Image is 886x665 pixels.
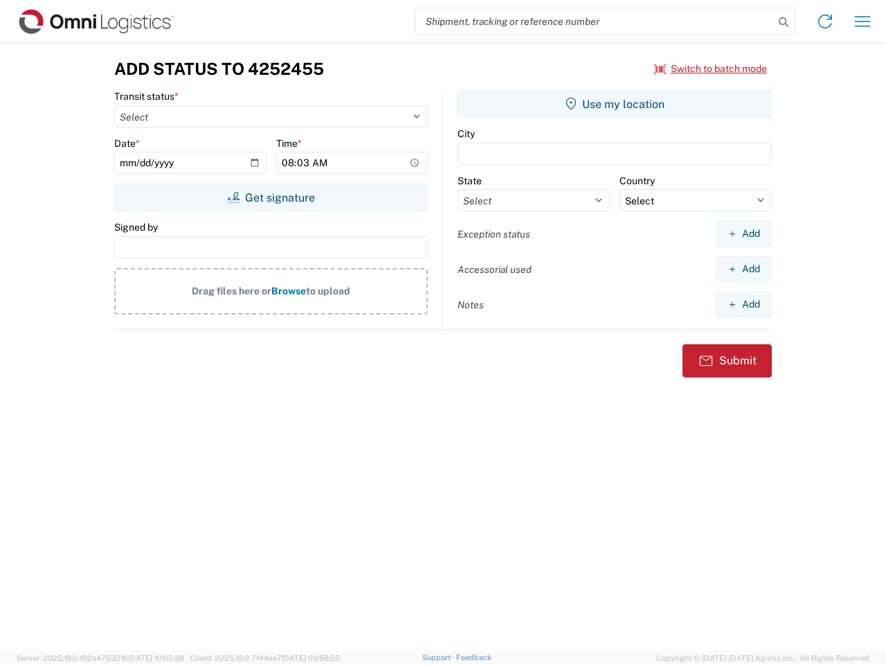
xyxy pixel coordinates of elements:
[458,228,530,240] label: Exception status
[306,285,350,296] span: to upload
[271,285,306,296] span: Browse
[128,654,184,662] span: [DATE] 10:05:38
[114,59,324,79] h3: Add Status to 4252455
[114,90,179,103] label: Transit status
[716,292,772,317] button: Add
[422,653,457,662] a: Support
[458,263,532,276] label: Accessorial used
[192,285,271,296] span: Drag files here or
[190,654,340,662] span: Client: 2025.19.0-7f44ea7
[654,57,767,80] button: Switch to batch mode
[114,184,428,211] button: Get signature
[415,8,774,35] input: Shipment, tracking or reference number
[458,299,484,311] label: Notes
[716,256,772,282] button: Add
[114,221,158,233] label: Signed by
[276,137,302,150] label: Time
[282,654,340,662] span: [DATE] 09:58:55
[458,90,772,118] button: Use my location
[114,137,140,150] label: Date
[17,654,184,662] span: Server: 2025.19.0-192a4753216
[620,175,655,187] label: Country
[458,127,475,140] label: City
[458,175,482,187] label: State
[682,344,772,378] button: Submit
[716,221,772,247] button: Add
[656,652,869,664] span: Copyright © [DATE]-[DATE] Agistix Inc., All Rights Reserved
[456,653,491,662] a: Feedback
